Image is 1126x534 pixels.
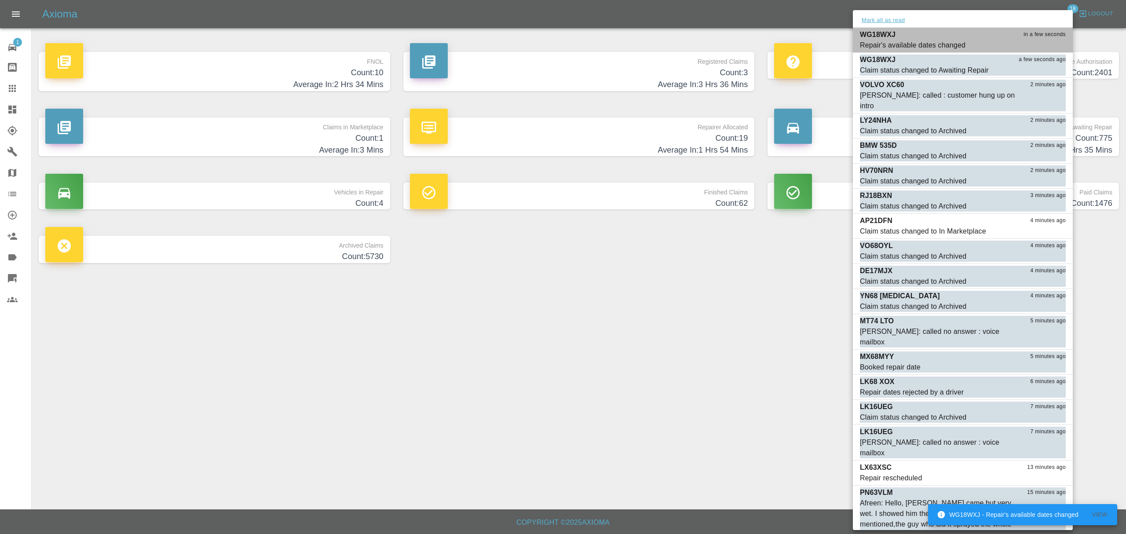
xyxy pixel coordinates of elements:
[1030,352,1066,361] span: 5 minutes ago
[860,487,893,498] p: PN63VLM
[1030,402,1066,411] span: 7 minutes ago
[1027,488,1066,497] span: 15 minutes ago
[1030,141,1066,150] span: 2 minutes ago
[1030,116,1066,125] span: 2 minutes ago
[1030,216,1066,225] span: 4 minutes ago
[860,276,966,287] div: Claim status changed to Archived
[860,65,989,76] div: Claim status changed to Awaiting Repair
[1030,428,1066,436] span: 7 minutes ago
[1024,30,1066,39] span: in a few seconds
[860,151,966,161] div: Claim status changed to Archived
[1019,55,1066,64] span: a few seconds ago
[860,462,892,473] p: LX63XSC
[860,80,904,90] p: VOLVO XC60
[1030,241,1066,250] span: 4 minutes ago
[1030,166,1066,175] span: 2 minutes ago
[1030,80,1066,89] span: 2 minutes ago
[1030,191,1066,200] span: 3 minutes ago
[860,190,892,201] p: RJ18BXN
[860,473,922,483] div: Repair rescheduled
[1086,508,1114,522] button: View
[860,437,1022,458] div: [PERSON_NAME]: called no answer : voice mailbox
[1027,463,1066,472] span: 13 minutes ago
[1030,377,1066,386] span: 6 minutes ago
[860,90,1022,111] div: [PERSON_NAME]: called : customer hung up on intro
[860,266,892,276] p: DE17MJX
[860,201,966,212] div: Claim status changed to Archived
[860,15,907,26] button: Mark all as read
[860,55,896,65] p: WG18WXJ
[860,241,893,251] p: VO68OYL
[860,427,893,437] p: LK16UEG
[860,29,896,40] p: WG18WXJ
[860,412,966,423] div: Claim status changed to Archived
[860,176,966,187] div: Claim status changed to Archived
[1030,292,1066,300] span: 4 minutes ago
[860,377,895,387] p: LK68 XOX
[860,326,1022,347] div: [PERSON_NAME]: called no answer : voice mailbox
[860,402,893,412] p: LK16UEG
[860,115,892,126] p: LY24NHA
[1030,267,1066,275] span: 4 minutes ago
[860,301,966,312] div: Claim status changed to Archived
[860,362,921,373] div: Booked repair date
[860,387,964,398] div: Repair dates rejected by a driver
[860,140,897,151] p: BMW 535D
[860,316,894,326] p: MT74 LTO
[937,507,1078,523] div: WG18WXJ - Repair's available dates changed
[860,126,966,136] div: Claim status changed to Archived
[860,351,894,362] p: MX68MYY
[860,226,986,237] div: Claim status changed to In Marketplace
[860,216,892,226] p: AP21DFN
[860,165,893,176] p: HV70NRN
[860,40,965,51] div: Repair's available dates changed
[1030,317,1066,326] span: 5 minutes ago
[860,251,966,262] div: Claim status changed to Archived
[860,291,940,301] p: YN68 [MEDICAL_DATA]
